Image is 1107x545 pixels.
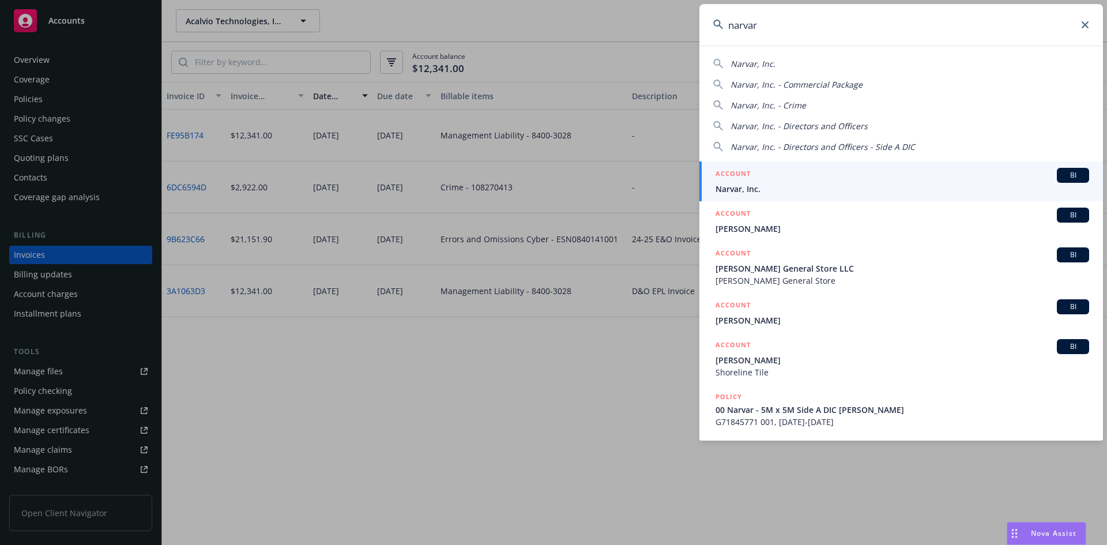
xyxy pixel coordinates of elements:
[731,141,915,152] span: Narvar, Inc. - Directors and Officers - Side A DIC
[716,208,751,221] h5: ACCOUNT
[731,100,806,111] span: Narvar, Inc. - Crime
[716,247,751,261] h5: ACCOUNT
[699,4,1103,46] input: Search...
[1061,250,1085,260] span: BI
[716,339,751,353] h5: ACCOUNT
[1061,341,1085,352] span: BI
[699,293,1103,333] a: ACCOUNTBI[PERSON_NAME]
[699,161,1103,201] a: ACCOUNTBINarvar, Inc.
[699,201,1103,241] a: ACCOUNTBI[PERSON_NAME]
[1031,528,1076,538] span: Nova Assist
[731,79,863,90] span: Narvar, Inc. - Commercial Package
[1007,522,1086,545] button: Nova Assist
[716,404,1089,416] span: 00 Narvar - 5M x 5M Side A DIC [PERSON_NAME]
[699,241,1103,293] a: ACCOUNTBI[PERSON_NAME] General Store LLC[PERSON_NAME] General Store
[716,223,1089,235] span: [PERSON_NAME]
[716,183,1089,195] span: Narvar, Inc.
[716,168,751,182] h5: ACCOUNT
[1061,302,1085,312] span: BI
[716,275,1089,287] span: [PERSON_NAME] General Store
[716,354,1089,366] span: [PERSON_NAME]
[1061,210,1085,220] span: BI
[716,314,1089,326] span: [PERSON_NAME]
[716,299,751,313] h5: ACCOUNT
[716,366,1089,378] span: Shoreline Tile
[716,391,742,403] h5: POLICY
[716,416,1089,428] span: G71845771 001, [DATE]-[DATE]
[699,333,1103,385] a: ACCOUNTBI[PERSON_NAME]Shoreline Tile
[731,121,868,131] span: Narvar, Inc. - Directors and Officers
[699,385,1103,434] a: POLICY00 Narvar - 5M x 5M Side A DIC [PERSON_NAME]G71845771 001, [DATE]-[DATE]
[1007,523,1022,544] div: Drag to move
[1061,170,1085,181] span: BI
[731,58,775,69] span: Narvar, Inc.
[716,262,1089,275] span: [PERSON_NAME] General Store LLC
